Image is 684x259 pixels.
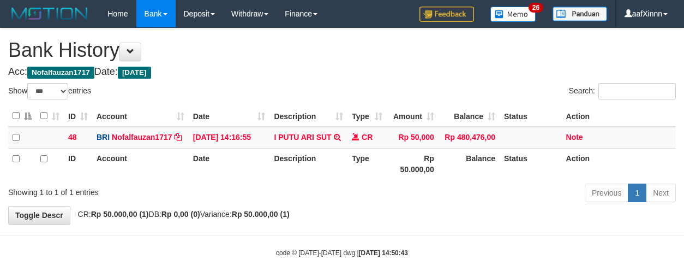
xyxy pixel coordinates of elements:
span: CR: DB: Variance: [73,210,290,219]
th: Balance: activate to sort column ascending [439,105,500,127]
th: Type [347,148,387,179]
img: MOTION_logo.png [8,5,91,22]
th: Account [92,148,189,179]
td: Rp 50,000 [387,127,439,149]
th: : activate to sort column ascending [36,105,64,127]
td: Rp 480,476,00 [439,127,500,149]
strong: Rp 50.000,00 (1) [232,210,290,219]
th: Status [500,105,562,127]
label: Search: [569,83,676,99]
a: Note [566,133,583,142]
strong: Rp 50.000,00 (1) [91,210,149,219]
span: [DATE] [118,67,151,79]
a: Copy Nofalfauzan1717 to clipboard [174,133,182,142]
th: Amount: activate to sort column ascending [387,105,439,127]
label: Show entries [8,83,91,99]
th: Account: activate to sort column ascending [92,105,189,127]
h4: Acc: Date: [8,67,676,78]
th: Date: activate to sort column ascending [189,105,270,127]
th: ID: activate to sort column ascending [64,105,92,127]
img: Feedback.jpg [419,7,474,22]
a: 1 [628,184,646,202]
small: code © [DATE]-[DATE] dwg | [276,249,408,257]
a: I PUTU ARI SUT [274,133,331,142]
a: Previous [585,184,628,202]
a: Toggle Descr [8,206,70,225]
strong: [DATE] 14:50:43 [359,249,408,257]
th: Type: activate to sort column ascending [347,105,387,127]
th: : activate to sort column descending [8,105,36,127]
img: Button%20Memo.svg [490,7,536,22]
th: Rp 50.000,00 [387,148,439,179]
th: Action [562,148,676,179]
h1: Bank History [8,39,676,61]
td: [DATE] 14:16:55 [189,127,270,149]
input: Search: [598,83,676,99]
a: Next [646,184,676,202]
th: Description [269,148,347,179]
th: ID [64,148,92,179]
span: BRI [97,133,110,142]
select: Showentries [27,83,68,99]
strong: Rp 0,00 (0) [161,210,200,219]
th: Date [189,148,270,179]
span: CR [362,133,373,142]
span: 26 [529,3,543,13]
th: Action [562,105,676,127]
th: Status [500,148,562,179]
th: Balance [439,148,500,179]
th: Description: activate to sort column ascending [269,105,347,127]
img: panduan.png [553,7,607,21]
span: 48 [68,133,77,142]
div: Showing 1 to 1 of 1 entries [8,183,277,198]
span: Nofalfauzan1717 [27,67,94,79]
a: Nofalfauzan1717 [112,133,172,142]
